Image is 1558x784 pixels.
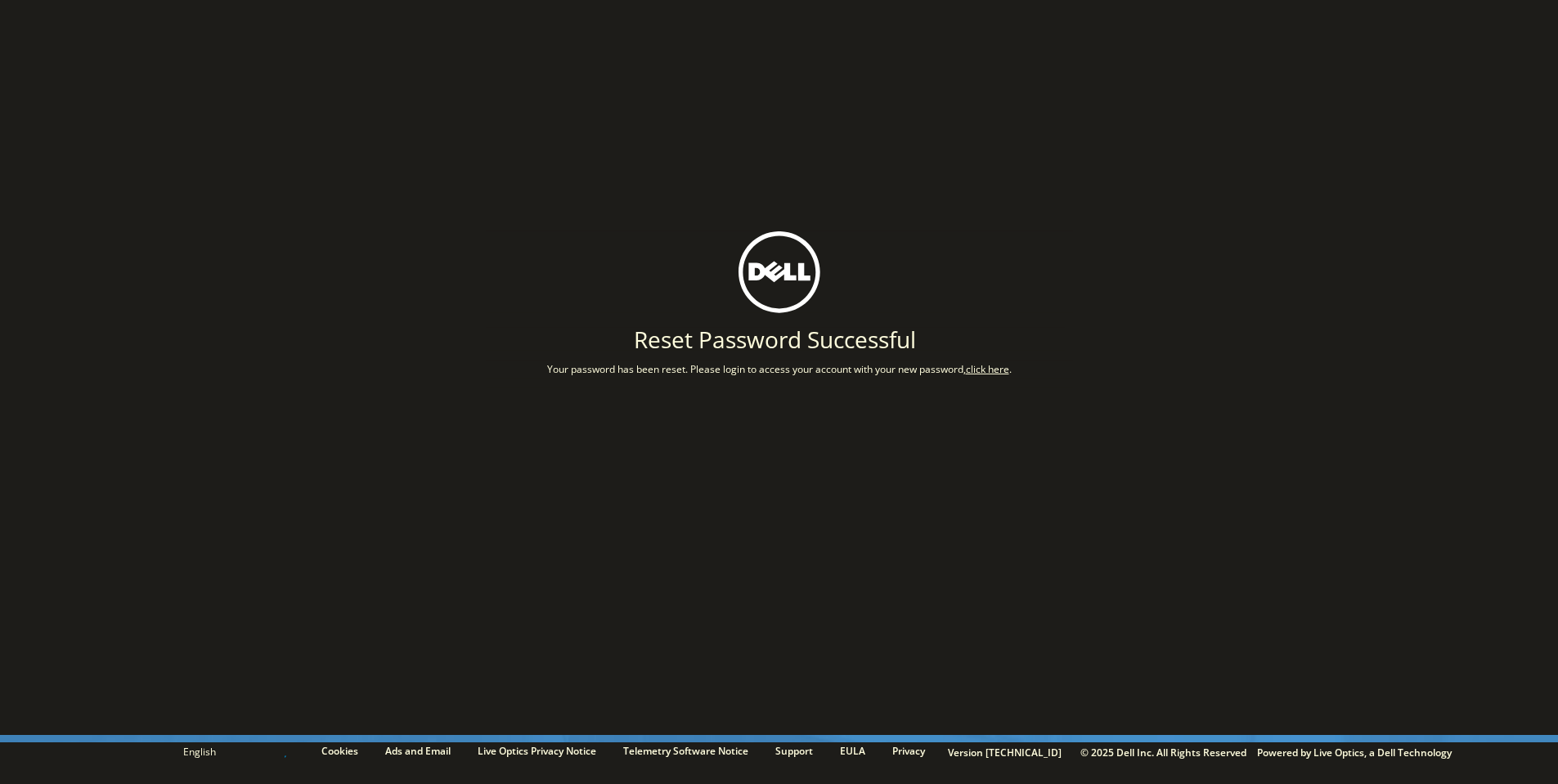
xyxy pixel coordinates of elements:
li: © 2025 Dell Inc. All Rights Reserved [1072,744,1255,762]
a: Live Optics Privacy Notice [465,742,608,760]
li: Version [TECHNICAL_ID] [940,744,1070,762]
a: Privacy [880,742,937,760]
img: dell_svg_logo.svg [739,231,820,312]
a: click here [966,362,1009,376]
a: EULA [828,742,878,760]
li: Powered by Live Optics, a Dell Technology [1257,744,1452,762]
p: Your password has been reset. Please login to access your account with your new password, . [486,361,1073,379]
h1: Reset Password Successful [486,328,1065,351]
span: English [114,742,285,762]
a: Support [763,742,825,760]
a: Telemetry Software Notice [611,742,761,760]
a: Ads and Email [373,742,463,760]
a: Cookies [309,742,370,760]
